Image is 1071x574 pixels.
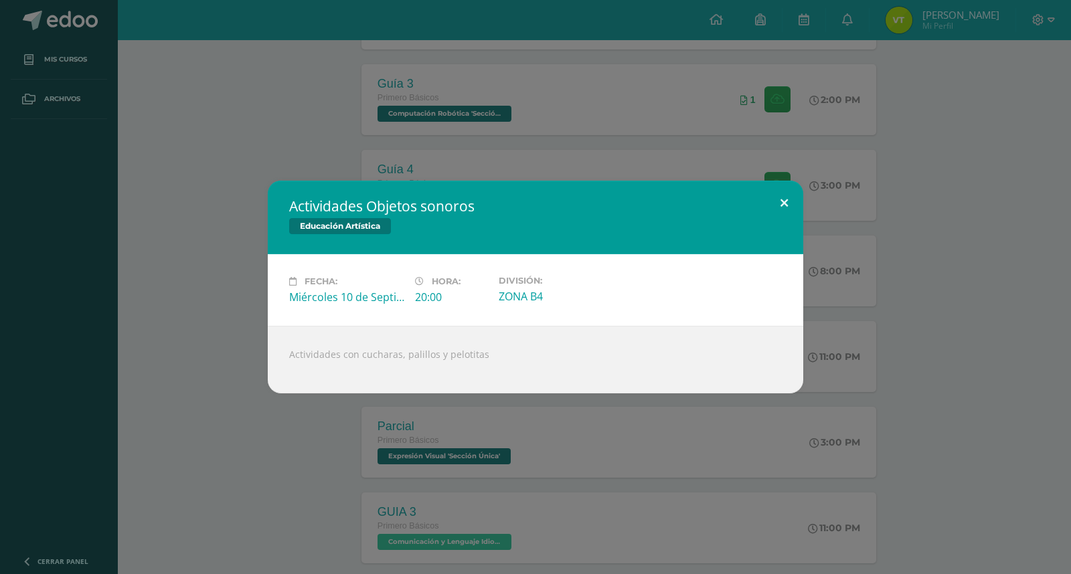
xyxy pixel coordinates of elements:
span: Educación Artística [289,218,391,234]
label: División: [499,276,614,286]
h2: Actividades Objetos sonoros [289,197,782,215]
span: Hora: [432,276,461,286]
div: Miércoles 10 de Septiembre [289,290,404,304]
button: Close (Esc) [765,181,803,226]
div: Actividades con cucharas, palillos y pelotitas [268,326,803,393]
span: Fecha: [305,276,337,286]
div: ZONA B4 [499,289,614,304]
div: 20:00 [415,290,488,304]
